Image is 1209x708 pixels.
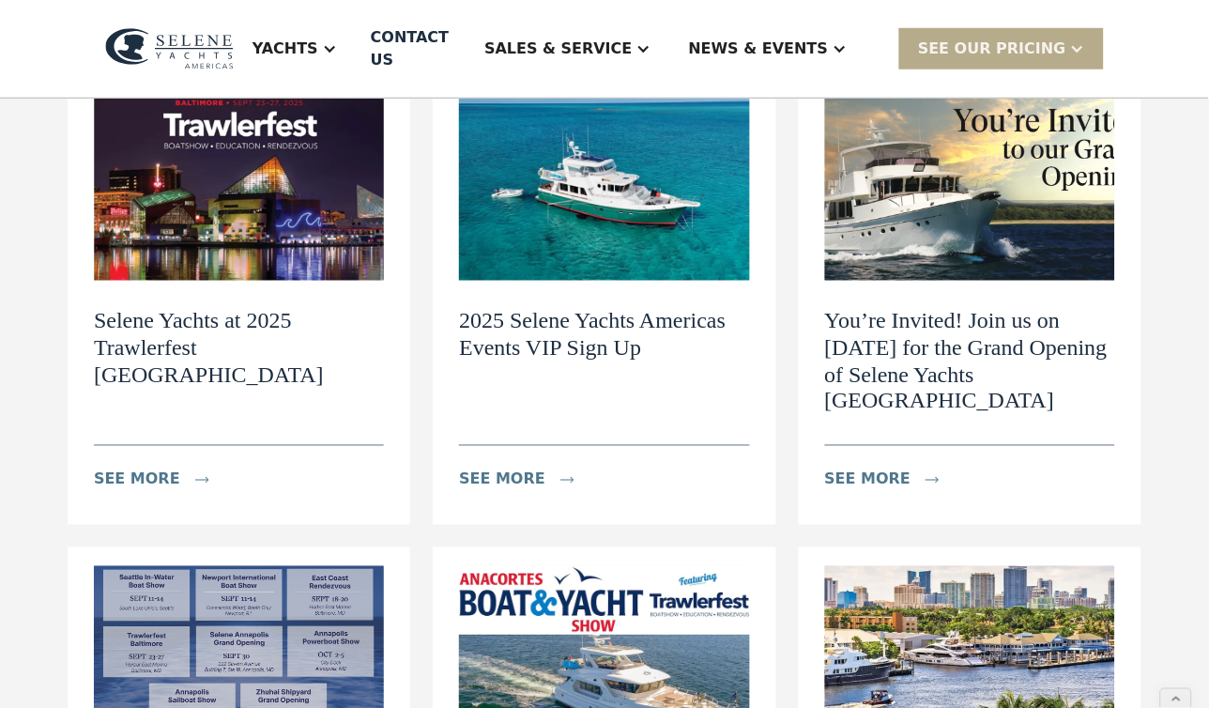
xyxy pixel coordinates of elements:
h2: 2025 Selene Yachts Americas Events VIP Sign Up [459,307,749,362]
div: SEE Our Pricing [899,28,1104,69]
h2: Selene Yachts at 2025 Trawlerfest [GEOGRAPHIC_DATA] [94,307,384,388]
img: icon [560,477,574,484]
div: Contact US [371,26,451,71]
a: 2025 Selene Yachts Americas Events VIP Sign Upsee moreicon [433,70,775,525]
a: Selene Yachts at 2025 Trawlerfest [GEOGRAPHIC_DATA]see moreicon [68,70,410,525]
div: see more [459,469,545,491]
div: News & EVENTS [670,11,866,86]
img: logo [105,28,234,70]
h2: You’re Invited! Join us on [DATE] for the Grand Opening of Selene Yachts [GEOGRAPHIC_DATA] [825,307,1115,415]
div: SEE Our Pricing [918,38,1066,60]
div: Yachts [253,38,318,60]
div: Sales & Service [484,38,632,60]
div: News & EVENTS [689,38,829,60]
div: see more [94,469,180,491]
div: see more [825,469,911,491]
img: icon [926,477,940,484]
a: You’re Invited! Join us on [DATE] for the Grand Opening of Selene Yachts [GEOGRAPHIC_DATA]see mor... [799,70,1141,525]
div: Yachts [234,11,356,86]
img: icon [195,477,209,484]
div: Sales & Service [466,11,669,86]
